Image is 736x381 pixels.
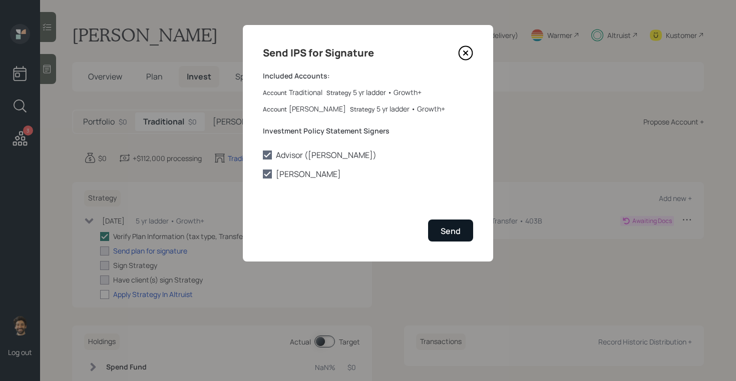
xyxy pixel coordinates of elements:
[263,149,473,160] label: Advisor ([PERSON_NAME])
[441,225,461,236] div: Send
[263,45,374,61] h4: Send IPS for Signature
[289,87,322,97] div: Traditional
[377,103,445,114] div: 5 yr ladder • Growth+
[428,219,473,241] button: Send
[326,89,351,97] label: Strategy
[263,71,473,81] label: Included Accounts:
[289,103,346,114] div: [PERSON_NAME]
[263,126,473,136] label: Investment Policy Statement Signers
[353,87,422,97] div: 5 yr ladder • Growth+
[263,89,287,97] label: Account
[263,168,473,179] label: [PERSON_NAME]
[350,105,375,114] label: Strategy
[263,105,287,114] label: Account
